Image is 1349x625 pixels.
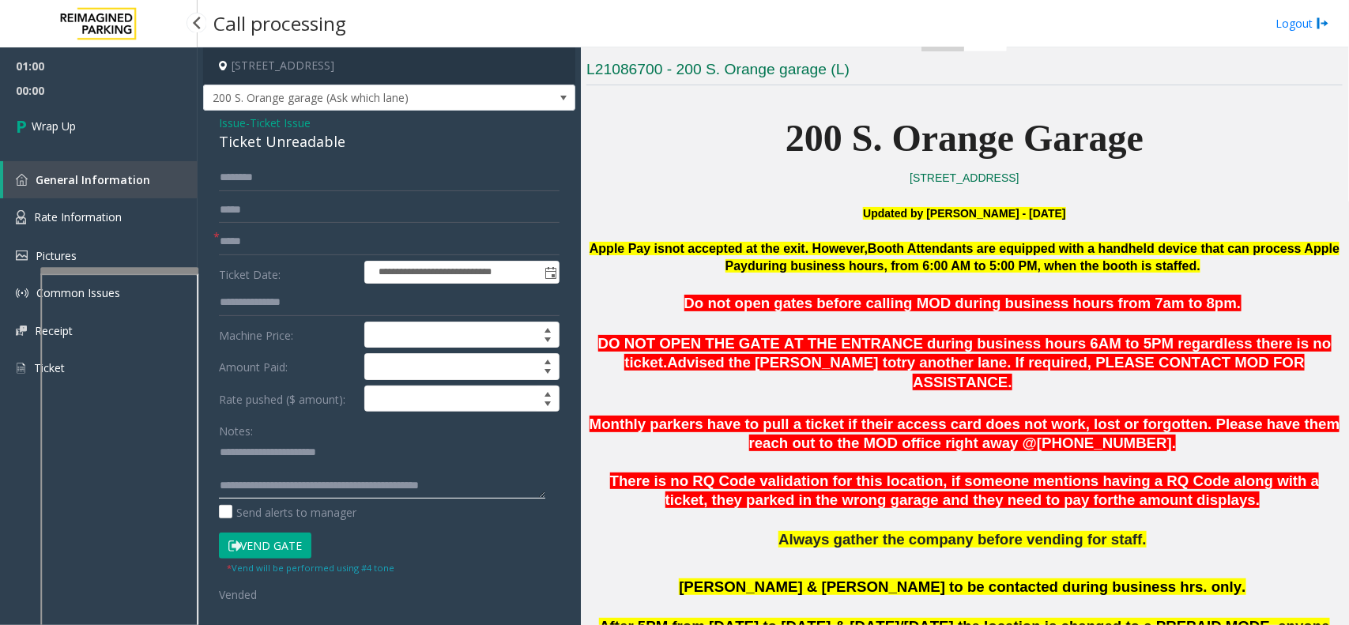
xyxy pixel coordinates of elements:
span: not accepted at the exit [665,242,805,255]
img: 'icon' [16,174,28,186]
h4: [STREET_ADDRESS] [203,47,575,85]
a: [STREET_ADDRESS] [910,171,1019,184]
span: Decrease value [537,367,559,379]
label: Notes: [219,417,253,439]
span: General Information [36,172,150,187]
img: logout [1317,15,1329,32]
span: Ticket [34,360,65,375]
span: Apple Pay is [590,242,665,255]
span: Decrease value [537,399,559,412]
span: . [1237,295,1241,311]
span: Issue [219,115,246,131]
span: [PERSON_NAME] & [PERSON_NAME] to be contacted during business hrs. only. [679,578,1245,595]
span: Ticket Issue [250,115,311,131]
label: Machine Price: [215,322,360,348]
label: Ticket Date: [215,261,360,284]
span: Do not open gates before calling MOD during business hours from 7am to 8pm [684,295,1238,311]
span: There is no RQ Code validation for this location, if someone mentions having a RQ Code along with... [610,473,1320,509]
span: Vended [219,587,257,602]
img: 'icon' [16,210,26,224]
a: General Information [3,161,198,198]
span: Wrap Up [32,118,76,134]
span: DO NOT OPEN THE GATE AT THE ENTRANCE during business hours 6AM to 5PM regardless there is no ticket. [598,335,1332,371]
span: 200 S. Orange garage (Ask which lane) [204,85,500,111]
span: . However, [805,242,868,255]
span: Advised the [PERSON_NAME] to [667,354,896,371]
span: Booth Attendants are equipped with a handheld device that can process Apple Pay [725,242,1340,273]
span: - [246,115,311,130]
span: Pictures [36,248,77,263]
img: 'icon' [16,361,26,375]
button: Vend Gate [219,533,311,559]
span: the amount displays. [1113,491,1260,508]
span: Increase value [537,322,559,335]
small: Vend will be performed using #4 tone [227,562,394,574]
span: Increase value [537,386,559,399]
label: Send alerts to manager [219,504,356,521]
span: Increase value [537,354,559,367]
span: during business hours, from 6:00 AM to 5:00 PM, when the booth is staffed. [748,259,1200,273]
span: 200 S. Orange Garage [786,117,1144,159]
div: Ticket Unreadable [219,131,560,152]
h3: Call processing [205,4,354,43]
span: Always gather the company before vending for staff. [778,531,1146,548]
img: 'icon' [16,287,28,299]
span: Common Issues [36,285,120,300]
span: try another lane. If required, PLEASE CONTACT MOD FOR ASSISTANCE. [897,354,1305,390]
label: Amount Paid: [215,353,360,380]
span: Monthly parkers have to pull a ticket if their access card does not work, lost or forgotten. Plea... [590,416,1340,452]
b: Updated by [PERSON_NAME] - [DATE] [863,207,1065,220]
img: 'icon' [16,250,28,261]
span: Toggle popup [541,262,559,284]
label: Rate pushed ($ amount): [215,386,360,412]
h3: L21086700 - 200 S. Orange garage (L) [586,59,1343,85]
img: 'icon' [16,326,27,336]
span: Receipt [35,323,73,338]
span: Rate Information [34,209,122,224]
a: Logout [1276,15,1329,32]
span: Decrease value [537,335,559,348]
